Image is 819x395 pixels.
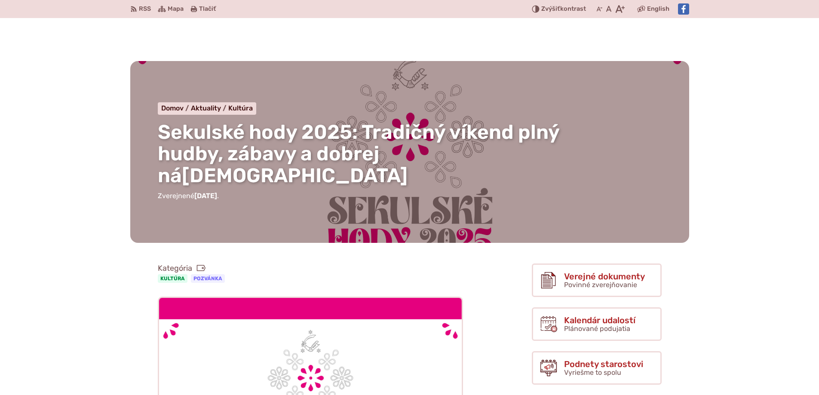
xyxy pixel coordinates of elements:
span: Kategória [158,263,228,273]
span: Verejné dokumenty [564,272,645,281]
span: Sekulské hody 2025: Tradičný víkend plný hudby, zábavy a dobrej ná[DEMOGRAPHIC_DATA] [158,120,559,187]
img: Prejsť na Facebook stránku [678,3,689,15]
span: Zvýšiť [541,5,560,12]
span: English [647,4,669,14]
a: Pozvánka [191,274,225,283]
span: Plánované podujatia [564,325,630,333]
span: Kalendár udalostí [564,315,635,325]
span: Aktuality [191,104,221,112]
p: Zverejnené . [158,190,662,202]
a: English [645,4,671,14]
a: Kalendár udalostí Plánované podujatia [532,307,662,341]
span: Povinné zverejňovanie [564,281,637,289]
a: Podnety starostovi Vyriešme to spolu [532,351,662,385]
span: Vyriešme to spolu [564,368,621,377]
span: Podnety starostovi [564,359,643,369]
a: Verejné dokumenty Povinné zverejňovanie [532,263,662,297]
a: Aktuality [191,104,228,112]
span: Tlačiť [199,6,216,13]
a: Kultúra [158,274,187,283]
span: Mapa [168,4,184,14]
span: kontrast [541,6,586,13]
a: Domov [161,104,191,112]
span: Domov [161,104,184,112]
span: RSS [139,4,151,14]
a: Kultúra [228,104,253,112]
span: [DATE] [194,192,217,200]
